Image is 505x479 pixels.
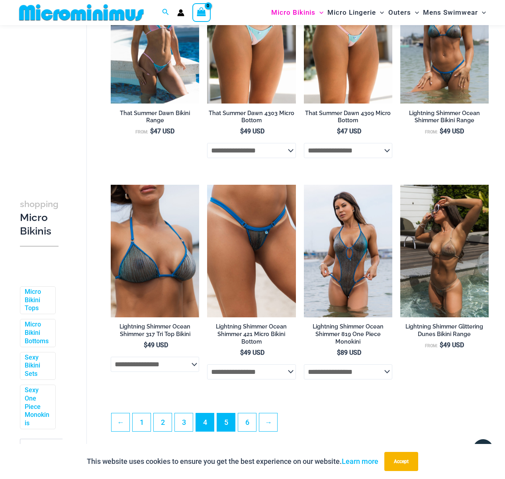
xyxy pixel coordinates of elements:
span: Menu Toggle [478,2,486,23]
span: $ [240,349,244,356]
bdi: 47 USD [337,127,361,135]
a: Page 2 [154,413,172,431]
bdi: 49 USD [440,127,464,135]
h2: Lightning Shimmer Glittering Dunes Bikini Range [400,323,489,338]
span: Outers [388,2,411,23]
span: From: [135,129,148,135]
span: $ [150,127,154,135]
img: Lightning Shimmer Ocean Shimmer 421 Micro 01 [207,185,296,317]
a: Page 3 [175,413,193,431]
a: Lightning Shimmer Ocean Shimmer Bikini Range [400,109,489,127]
a: Lightning Shimmer Ocean Shimmer 317 Tri Top Bikini [111,323,199,341]
a: Page 6 [238,413,256,431]
span: $ [144,341,147,349]
a: Page 5 [217,413,235,431]
span: $ [337,127,341,135]
img: MM SHOP LOGO FLAT [16,4,147,22]
a: Micro Bikini Tops [25,288,49,313]
a: Learn more [342,457,378,465]
a: Lightning Shimmer Ocean Shimmer 317 Tri Top 01Lightning Shimmer Ocean Shimmer 317 Tri Top 469 Tho... [111,185,199,317]
h2: That Summer Dawn 4303 Micro Bottom [207,109,296,124]
iframe: TrustedSite Certified [20,13,92,172]
a: Account icon link [177,9,184,16]
a: → [259,413,277,431]
span: $ [337,349,341,356]
img: Lightning Shimmer Ocean Shimmer 317 Tri Top 01 [111,185,199,317]
span: Micro Lingerie [327,2,376,23]
h2: Lightning Shimmer Ocean Shimmer 421 Micro Bikini Bottom [207,323,296,345]
bdi: 89 USD [337,349,361,356]
a: Lightning Shimmer Ocean Shimmer 421 Micro 01Lightning Shimmer Ocean Shimmer 421 Micro 02Lightning... [207,185,296,317]
span: Menu Toggle [411,2,419,23]
a: Micro LingerieMenu ToggleMenu Toggle [325,2,386,23]
img: Lightning Shimmer Glittering Dunes 317 Tri Top 469 Thong 01 [400,185,489,317]
h2: Lightning Shimmer Ocean Shimmer 317 Tri Top Bikini [111,323,199,338]
span: Menu Toggle [376,2,384,23]
a: Lightning Shimmer Ocean Shimmer 421 Micro Bikini Bottom [207,323,296,348]
a: Micro BikinisMenu ToggleMenu Toggle [269,2,325,23]
bdi: 49 USD [240,349,264,356]
p: This website uses cookies to ensure you get the best experience on our website. [87,456,378,467]
span: $ [240,127,244,135]
bdi: 49 USD [240,127,264,135]
a: OutersMenu ToggleMenu Toggle [386,2,421,23]
span: From: [425,343,438,348]
span: Page 4 [196,413,214,431]
nav: Site Navigation [268,1,489,24]
img: Lightning Shimmer Glittering Dunes 819 One Piece Monokini 02 [304,185,392,317]
span: Mens Swimwear [423,2,478,23]
h3: Micro Bikinis [20,197,59,238]
bdi: 49 USD [144,341,168,349]
span: Micro Bikinis [271,2,315,23]
h2: That Summer Dawn 4309 Micro Bottom [304,109,392,124]
a: Page 1 [133,413,151,431]
h2: Lightning Shimmer Ocean Shimmer 819 One Piece Monokini [304,323,392,345]
nav: Product Pagination [111,413,489,436]
button: Accept [384,452,418,471]
a: That Summer Dawn 4303 Micro Bottom [207,109,296,127]
span: From: [425,129,438,135]
span: $ [440,341,443,349]
span: shopping [20,199,59,209]
h2: That Summer Dawn Bikini Range [111,109,199,124]
bdi: 49 USD [440,341,464,349]
a: Lightning Shimmer Glittering Dunes 819 One Piece Monokini 02Lightning Shimmer Glittering Dunes 81... [304,185,392,317]
span: - Shop Color [20,439,75,465]
bdi: 47 USD [150,127,174,135]
a: Lightning Shimmer Ocean Shimmer 819 One Piece Monokini [304,323,392,348]
a: Search icon link [162,8,169,18]
span: - Shop Color [20,439,76,465]
a: View Shopping Cart, empty [192,3,211,22]
a: Sexy One Piece Monokinis [25,386,49,428]
h2: Lightning Shimmer Ocean Shimmer Bikini Range [400,109,489,124]
a: That Summer Dawn 4309 Micro Bottom [304,109,392,127]
span: $ [440,127,443,135]
span: Menu Toggle [315,2,323,23]
a: That Summer Dawn Bikini Range [111,109,199,127]
a: ← [112,413,129,431]
a: Micro Bikini Bottoms [25,321,49,345]
a: Mens SwimwearMenu ToggleMenu Toggle [421,2,488,23]
a: Lightning Shimmer Glittering Dunes 317 Tri Top 469 Thong 01Lightning Shimmer Glittering Dunes 317... [400,185,489,317]
a: Sexy Bikini Sets [25,353,49,378]
a: Lightning Shimmer Glittering Dunes Bikini Range [400,323,489,341]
